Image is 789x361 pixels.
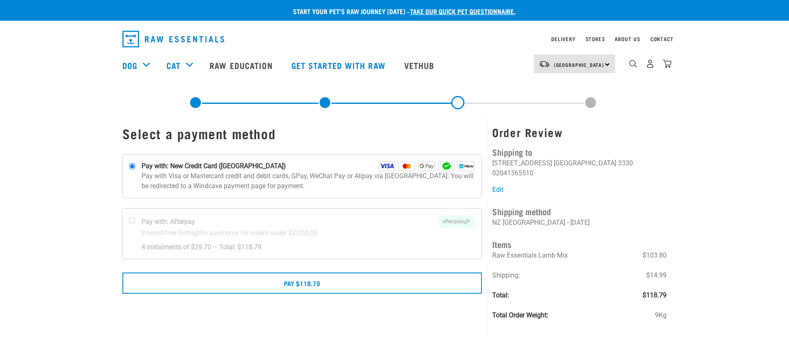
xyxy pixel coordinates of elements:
[129,163,135,170] input: Pay with: New Credit Card ([GEOGRAPHIC_DATA]) Visa Mastercard GPay WeChat Alipay Pay with Visa or...
[642,250,667,260] span: $103.80
[650,37,674,40] a: Contact
[492,251,568,259] span: Raw Essentials Lamb Mix
[492,126,667,139] h3: Order Review
[642,290,667,300] span: $118.79
[379,161,395,171] img: Visa
[554,159,633,167] li: [GEOGRAPHIC_DATA] 3330
[418,161,435,171] img: GPay
[492,218,667,228] p: NZ [GEOGRAPHIC_DATA] - [DATE]
[398,161,415,171] img: Mastercard
[122,31,224,47] img: Raw Essentials Logo
[122,59,137,71] a: Dog
[122,273,482,293] button: Pay $118.79
[438,161,455,171] img: WeChat
[396,49,445,82] a: Vethub
[539,60,550,68] img: van-moving.png
[615,37,640,40] a: About Us
[492,291,509,299] strong: Total:
[283,49,396,82] a: Get started with Raw
[646,59,655,68] img: user.png
[492,145,667,158] h4: Shipping to
[492,169,533,177] li: 02041365510
[116,27,674,51] nav: dropdown navigation
[492,205,667,218] h4: Shipping method
[201,49,283,82] a: Raw Education
[492,186,503,194] a: Edit
[122,126,482,141] h1: Select a payment method
[410,9,515,13] a: take our quick pet questionnaire.
[458,161,475,171] img: Alipay
[492,238,667,250] h4: Items
[655,310,667,320] span: 9Kg
[492,311,548,319] strong: Total Order Weight:
[646,270,667,280] span: $14.99
[142,161,286,171] strong: Pay with: New Credit Card ([GEOGRAPHIC_DATA])
[492,159,552,167] li: [STREET_ADDRESS]
[554,63,604,66] span: [GEOGRAPHIC_DATA]
[586,37,605,40] a: Stores
[492,271,520,279] span: Shipping:
[142,171,475,191] p: Pay with Visa or Mastercard credit and debit cards, GPay, WeChat Pay or Alipay via [GEOGRAPHIC_DA...
[551,37,575,40] a: Delivery
[166,59,181,71] a: Cat
[629,60,637,68] img: home-icon-1@2x.png
[663,59,672,68] img: home-icon@2x.png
